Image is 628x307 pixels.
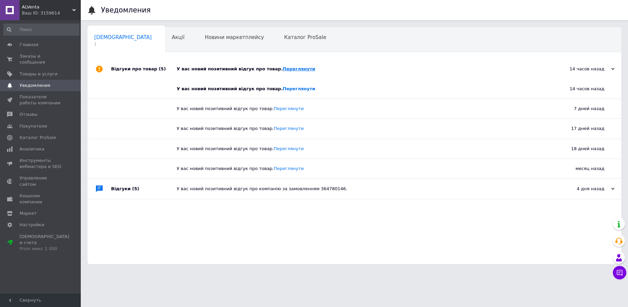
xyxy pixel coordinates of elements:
div: У вас новий позитивний відгук про товар. [177,86,537,92]
span: Отзывы [20,111,37,117]
h1: Уведомления [101,6,151,14]
div: У вас новий позитивний відгук про товар. [177,146,537,152]
div: Prom микс 1 000 [20,246,69,252]
span: Маркет [20,210,37,216]
a: Переглянути [274,106,304,111]
div: 17 дней назад [537,119,621,138]
span: ALVenta [22,4,72,10]
div: Відгуки [111,179,177,199]
a: Переглянути [274,166,304,171]
span: Уведомления [20,82,50,89]
span: Показатели работы компании [20,94,62,106]
span: [DEMOGRAPHIC_DATA] [94,34,152,40]
span: [DEMOGRAPHIC_DATA] и счета [20,234,69,252]
span: Каталог ProSale [20,135,56,141]
div: 14 часов назад [537,79,621,99]
span: Управление сайтом [20,175,62,187]
span: Главная [20,42,38,48]
a: Переглянути [283,66,315,71]
span: Акції [172,34,185,40]
div: 14 часов назад [547,66,615,72]
div: 18 дней назад [537,139,621,159]
a: Переглянути [274,146,304,151]
a: Переглянути [283,86,315,91]
div: месяц назад [537,159,621,178]
span: Аналитика [20,146,44,152]
div: У вас новий позитивний відгук про товар. [177,166,537,172]
div: Ваш ID: 3159614 [22,10,81,16]
span: Товары и услуги [20,71,58,77]
span: 1 [94,42,152,47]
div: У вас новий позитивний відгук про товар. [177,106,537,112]
span: Заказы и сообщения [20,53,62,65]
span: Инструменты вебмастера и SEO [20,158,62,170]
div: Відгуки про товар [111,59,177,79]
span: (5) [159,66,166,71]
div: 7 дней назад [537,99,621,118]
div: У вас новий позитивний відгук про товар. [177,126,537,132]
div: У вас новий позитивний відгук про товар. [177,66,547,72]
a: Переглянути [274,126,304,131]
div: 4 дня назад [547,186,615,192]
span: (5) [132,186,139,191]
div: У вас новий позитивний відгук про компанію за замовленням 364780146. [177,186,547,192]
span: Новини маркетплейсу [205,34,264,40]
span: Кошелек компании [20,193,62,205]
span: Покупатели [20,123,47,129]
span: Каталог ProSale [284,34,326,40]
input: Поиск [3,24,79,36]
button: Чат с покупателем [613,266,626,279]
span: Настройки [20,222,44,228]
